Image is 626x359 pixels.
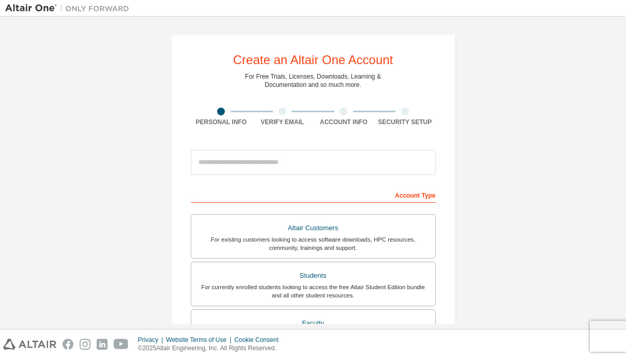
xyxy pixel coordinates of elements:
img: altair_logo.svg [3,339,56,350]
img: linkedin.svg [97,339,108,350]
div: Faculty [197,316,429,331]
img: facebook.svg [63,339,73,350]
div: Verify Email [252,118,313,126]
img: instagram.svg [80,339,90,350]
div: Altair Customers [197,221,429,235]
div: For currently enrolled students looking to access the free Altair Student Edition bundle and all ... [197,283,429,300]
div: Personal Info [191,118,252,126]
div: Privacy [138,336,166,344]
p: © 2025 Altair Engineering, Inc. All Rights Reserved. [138,344,285,353]
div: Account Info [313,118,375,126]
div: Security Setup [374,118,436,126]
div: Account Type [191,186,436,203]
div: Website Terms of Use [166,336,234,344]
div: Create an Altair One Account [233,54,393,66]
div: Students [197,268,429,283]
div: For existing customers looking to access software downloads, HPC resources, community, trainings ... [197,235,429,252]
div: Cookie Consent [234,336,284,344]
div: For Free Trials, Licenses, Downloads, Learning & Documentation and so much more. [245,72,381,89]
img: youtube.svg [114,339,129,350]
img: Altair One [5,3,134,13]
